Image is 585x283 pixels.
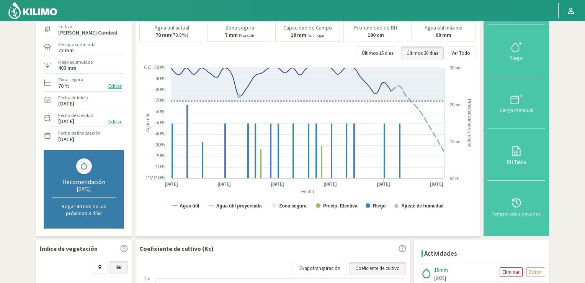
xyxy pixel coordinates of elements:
a: Evapotranspiración [293,262,347,275]
div: Recomendación [52,178,116,186]
text: CC 100% [144,64,165,70]
label: Precip. acumulada [58,41,96,48]
button: Últimos 15 días [356,46,399,60]
text: 0mm [450,176,459,181]
text: 10% [155,164,165,169]
p: Eliminar [502,268,520,276]
text: Precipitaciones y riegos [467,99,472,147]
text: 30mm [450,66,462,70]
p: Profundidad de BH [354,25,397,31]
p: (78.8%) [155,32,188,38]
text: Zona segura [279,203,307,209]
text: [DATE] [430,181,443,187]
button: BH Tabla [487,129,545,181]
a: Coeficiente de cultivo [349,262,406,275]
p: Agua útil máxima [425,25,462,31]
span: mm [440,267,448,273]
button: Ver Todo [446,46,476,60]
button: Últimos 30 días [401,46,444,60]
text: 60% [155,109,165,114]
text: Agua útil [180,203,199,209]
text: Ajuste de humedad [401,203,444,209]
b: 7 mm [225,31,238,38]
h4: Actividades [424,250,457,257]
text: PMP 0% [146,175,166,181]
b: 18 mm [291,31,306,38]
div: Carga mensual [490,107,543,113]
button: Temporadas pasadas [487,181,545,232]
label: [DATE] [58,137,74,142]
button: Editar [526,267,545,277]
text: [DATE] [324,181,337,187]
b: 89 mm [436,31,451,38]
div: Riego [490,55,543,61]
text: [DATE] [165,181,178,187]
p: Zona segura [226,25,254,31]
button: Carga mensual [487,77,545,129]
label: [DATE] [58,101,74,106]
text: 30% [155,142,165,148]
label: Cultivo [58,23,118,30]
label: 72 mm [58,48,74,53]
label: Zona segura [58,76,83,83]
small: Para salir [239,33,255,38]
p: Agua útil actual [155,25,189,31]
text: [DATE] [217,181,231,187]
span: 15 [434,266,440,273]
small: Para llegar [307,33,325,38]
img: Kilimo [8,1,58,20]
b: 100 cm [368,31,384,38]
button: Eliminar [500,267,523,277]
p: Regar 40 mm en los próximos 3 días [52,203,116,217]
p: Editar [529,268,543,276]
text: Agua útil proyectada [216,203,262,209]
text: Precip. Efectiva [323,203,358,209]
text: [DATE] [377,181,390,187]
text: Fecha [301,189,314,194]
text: 20% [155,153,165,158]
div: Temporadas pasadas [490,211,543,216]
div: [DATE] [52,186,116,192]
text: Agua útil [145,114,150,132]
label: Fecha de inicio [58,94,88,101]
text: 20mm [450,102,462,107]
text: Riego [373,203,386,209]
label: 70 % [58,84,70,89]
label: [PERSON_NAME] Candeal [58,30,118,35]
label: Fecha de siembra [58,112,93,119]
text: 10mm [450,139,462,144]
div: BH Tabla [490,159,543,165]
text: 90% [155,76,165,81]
label: [DATE] [58,119,74,124]
text: [DATE] [271,181,284,187]
span: [DATE] [434,275,446,281]
p: Capacidad de Campo [283,25,332,31]
text: 1.4 [144,276,150,281]
text: 40% [155,131,165,137]
button: Riego [487,25,545,77]
text: 70% [155,97,165,103]
button: Editar [106,117,124,126]
label: Fecha de finalización [58,130,100,137]
label: 403 mm [58,66,77,71]
label: Riego acumulado [58,59,93,66]
text: 50% [155,120,165,125]
b: 70 mm [155,31,171,38]
text: 80% [155,87,165,92]
p: Coeficiente de cultivo (Kc) [139,244,214,253]
p: Índice de vegetación [40,244,98,253]
button: Editar [106,82,124,90]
